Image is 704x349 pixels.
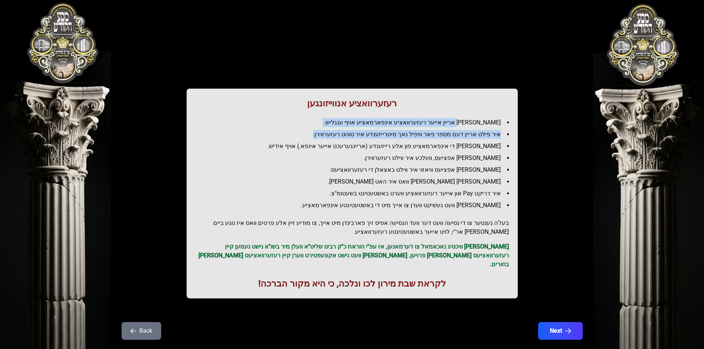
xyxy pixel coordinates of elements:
[201,118,509,127] li: [PERSON_NAME] אריין אייער רעזערוואציע אינפארמאציע אויף ענגליש.
[201,130,509,139] li: איר פילט אריין דעם מספר פאר וויפיל נאך מיטרייזענדע איר טוהט רעזערווירן.
[201,142,509,151] li: [PERSON_NAME] די אינפארמאציע פון אלע רייזענדע (אריינגערעכט אייער אינפא.) אויף אידיש.
[538,322,583,340] button: Next
[195,242,509,269] p: [PERSON_NAME] וויכטיג נאכאמאל צו דערמאנען, אז עפ"י הוראת כ"ק רבינו שליט"א וועלן מיר בשו"א נישט נע...
[195,97,509,109] h1: רעזערוואציע אנווייזונגען
[195,278,509,290] h1: לקראת שבת מירון לכו ונלכה, כי היא מקור הברכה!
[201,189,509,198] li: איר דריקט Pay און אייער רעזערוואציע ווערט באשטעטיגט בשעטומ"צ.
[201,177,509,186] li: [PERSON_NAME] [PERSON_NAME] וואס איר האט [PERSON_NAME].
[201,154,509,162] li: [PERSON_NAME] אפציעס, וועלכע איר ווילט רעזערווירן.
[195,219,509,236] h2: בעז"ה נענטער צו די נסיעה וועט דער וועד הנסיעה אפיס זיך פארבינדן מיט אייך, צו מודיע זיין אלע פרטים...
[201,201,509,210] li: [PERSON_NAME] וועט געשיקט ווערן צו אייך מיט די באשטעטיגטע אינפארמאציע.
[122,322,161,340] button: Back
[201,165,509,174] li: [PERSON_NAME] אפציעס וויאזוי איר ווילט באצאלן די רעזערוואציעס.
